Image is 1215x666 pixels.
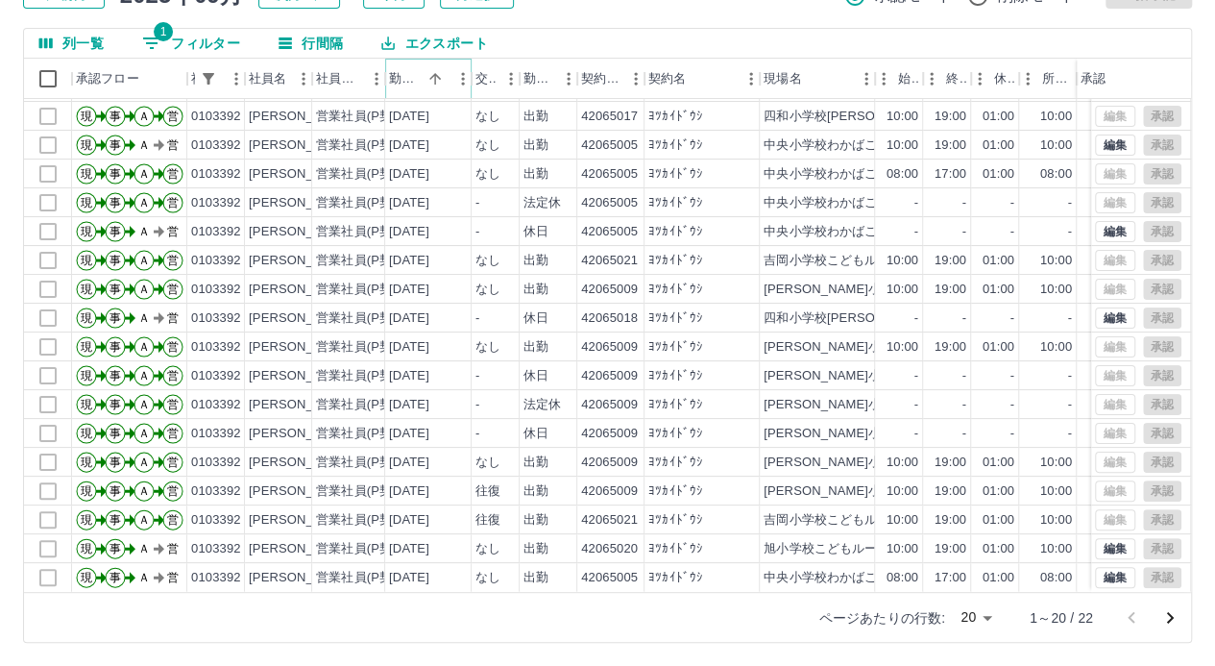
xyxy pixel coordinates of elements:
[648,454,703,472] div: ﾖﾂｶｲﾄﾞｳｼ
[475,511,500,530] div: 往復
[887,482,918,501] div: 10:00
[109,398,121,411] text: 事
[1068,223,1072,241] div: -
[935,482,966,501] div: 19:00
[316,396,409,414] div: 営業社員(P契約)
[475,223,479,241] div: -
[764,482,1020,501] div: [PERSON_NAME]小学校けやきこどもルーム
[648,396,703,414] div: ﾖﾂｶｲﾄﾞｳｼ
[138,484,150,498] text: Ａ
[249,108,353,126] div: [PERSON_NAME]
[523,454,548,472] div: 出勤
[523,165,548,184] div: 出勤
[249,338,353,357] div: [PERSON_NAME]
[138,110,150,123] text: Ａ
[138,254,150,267] text: Ａ
[366,29,502,58] button: エクスポート
[249,252,353,270] div: [PERSON_NAME]
[523,108,548,126] div: 出勤
[109,484,121,498] text: 事
[648,309,703,328] div: ﾖﾂｶｲﾄﾞｳｼ
[389,309,429,328] div: [DATE]
[887,454,918,472] div: 10:00
[316,194,409,212] div: 営業社員(P契約)
[167,311,179,325] text: 営
[389,511,429,530] div: [DATE]
[523,223,548,241] div: 休日
[1040,454,1072,472] div: 10:00
[887,252,918,270] div: 10:00
[1040,165,1072,184] div: 08:00
[523,511,548,530] div: 出勤
[109,196,121,210] text: 事
[316,165,409,184] div: 営業社員(P契約)
[475,309,479,328] div: -
[581,165,638,184] div: 42065005
[962,425,966,443] div: -
[475,396,479,414] div: -
[887,108,918,126] div: 10:00
[24,29,119,58] button: 列選択
[764,309,1008,328] div: 四和小学校[PERSON_NAME]こどもルーム
[983,482,1014,501] div: 01:00
[764,252,903,270] div: 吉岡小学校こどもルーム
[914,223,918,241] div: -
[935,338,966,357] div: 19:00
[109,167,121,181] text: 事
[81,138,92,152] text: 現
[648,511,703,530] div: ﾖﾂｶｲﾄﾞｳｼ
[764,511,903,530] div: 吉岡小学校こどもルーム
[887,165,918,184] div: 08:00
[914,425,918,443] div: -
[983,136,1014,155] div: 01:00
[81,311,92,325] text: 現
[962,396,966,414] div: -
[138,369,150,382] text: Ａ
[191,165,241,184] div: 0103392
[523,338,548,357] div: 出勤
[191,396,241,414] div: 0103392
[138,456,150,469] text: Ａ
[249,367,353,385] div: [PERSON_NAME]
[1019,59,1077,99] div: 所定開始
[581,309,638,328] div: 42065018
[389,252,429,270] div: [DATE]
[523,136,548,155] div: 出勤
[81,427,92,440] text: 現
[523,396,561,414] div: 法定休
[1081,59,1106,99] div: 承認
[581,396,638,414] div: 42065009
[167,283,179,296] text: 営
[245,59,312,99] div: 社員名
[475,59,497,99] div: 交通費
[249,136,353,155] div: [PERSON_NAME]
[109,110,121,123] text: 事
[72,59,187,99] div: 承認フロー
[648,482,703,501] div: ﾖﾂｶｲﾄﾞｳｼ
[475,194,479,212] div: -
[764,425,1020,443] div: [PERSON_NAME]小学校けやきこどもルーム
[316,338,409,357] div: 営業社員(P契約)
[1040,252,1072,270] div: 10:00
[167,427,179,440] text: 営
[154,22,173,41] span: 1
[648,252,703,270] div: ﾖﾂｶｲﾄﾞｳｼ
[914,396,918,414] div: -
[523,59,554,99] div: 勤務区分
[581,454,638,472] div: 42065009
[289,64,318,93] button: メニュー
[138,138,150,152] text: Ａ
[316,136,409,155] div: 営業社員(P契約)
[138,340,150,354] text: Ａ
[621,64,650,93] button: メニュー
[475,108,500,126] div: なし
[581,338,638,357] div: 42065009
[581,59,621,99] div: 契約コード
[1095,221,1135,242] button: 編集
[385,59,472,99] div: 勤務日
[138,167,150,181] text: Ａ
[191,338,241,357] div: 0103392
[362,64,391,93] button: メニュー
[764,281,1020,299] div: [PERSON_NAME]小学校けやきこどもルーム
[983,165,1014,184] div: 01:00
